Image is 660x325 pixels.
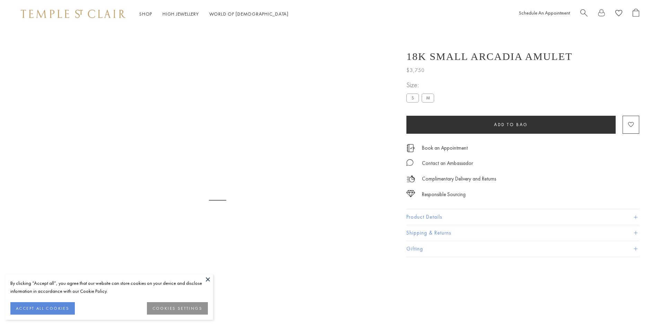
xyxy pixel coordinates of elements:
[633,9,639,19] a: Open Shopping Bag
[147,302,208,315] button: COOKIES SETTINGS
[209,11,289,17] a: World of [DEMOGRAPHIC_DATA]World of [DEMOGRAPHIC_DATA]
[406,144,415,152] img: icon_appointment.svg
[615,9,622,19] a: View Wishlist
[494,122,528,128] span: Add to bag
[406,190,415,197] img: icon_sourcing.svg
[406,225,639,241] button: Shipping & Returns
[406,209,639,225] button: Product Details
[406,79,437,91] span: Size:
[162,11,199,17] a: High JewelleryHigh Jewellery
[422,94,434,102] label: M
[406,159,413,166] img: MessageIcon-01_2.svg
[422,175,496,183] p: Complimentary Delivery and Returns
[406,94,419,102] label: S
[21,10,125,18] img: Temple St. Clair
[406,241,639,257] button: Gifting
[422,144,468,152] a: Book an Appointment
[406,116,616,134] button: Add to bag
[406,51,572,62] h1: 18K Small Arcadia Amulet
[422,159,473,168] div: Contact an Ambassador
[519,10,570,16] a: Schedule An Appointment
[10,302,75,315] button: ACCEPT ALL COOKIES
[580,9,588,19] a: Search
[406,175,415,183] img: icon_delivery.svg
[422,190,466,199] div: Responsible Sourcing
[139,10,289,18] nav: Main navigation
[406,66,425,75] span: $3,750
[139,11,152,17] a: ShopShop
[625,292,653,318] iframe: Gorgias live chat messenger
[10,279,208,295] div: By clicking “Accept all”, you agree that our website can store cookies on your device and disclos...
